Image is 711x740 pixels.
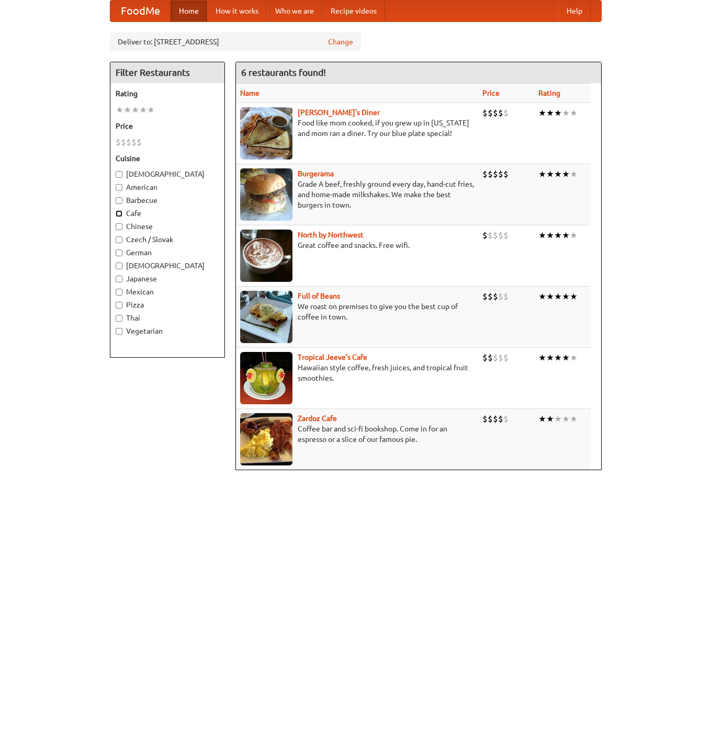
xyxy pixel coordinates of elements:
[554,413,562,425] li: ★
[488,168,493,180] li: $
[298,414,337,423] b: Zardoz Cafe
[298,231,364,239] a: North by Northwest
[570,352,578,363] li: ★
[116,121,219,131] h5: Price
[493,107,498,119] li: $
[558,1,591,21] a: Help
[116,287,219,297] label: Mexican
[546,291,554,302] li: ★
[498,352,503,363] li: $
[126,136,131,148] li: $
[498,413,503,425] li: $
[562,107,570,119] li: ★
[240,352,292,404] img: jeeves.jpg
[110,62,224,83] h4: Filter Restaurants
[240,230,292,282] img: north.jpg
[116,104,123,116] li: ★
[538,107,546,119] li: ★
[493,230,498,241] li: $
[488,291,493,302] li: $
[116,249,122,256] input: German
[482,168,488,180] li: $
[493,413,498,425] li: $
[554,107,562,119] li: ★
[240,362,474,383] p: Hawaiian style coffee, fresh juices, and tropical fruit smoothies.
[482,291,488,302] li: $
[488,107,493,119] li: $
[116,223,122,230] input: Chinese
[503,352,509,363] li: $
[482,352,488,363] li: $
[116,234,219,245] label: Czech / Slovak
[116,195,219,206] label: Barbecue
[116,153,219,164] h5: Cuisine
[137,136,142,148] li: $
[538,89,560,97] a: Rating
[570,230,578,241] li: ★
[482,413,488,425] li: $
[139,104,147,116] li: ★
[503,107,509,119] li: $
[503,291,509,302] li: $
[240,424,474,445] p: Coffee bar and sci-fi bookshop. Come in for an espresso or a slice of our famous pie.
[562,230,570,241] li: ★
[298,353,367,361] a: Tropical Jeeve's Cafe
[498,230,503,241] li: $
[116,315,122,322] input: Thai
[131,136,137,148] li: $
[241,67,326,77] ng-pluralize: 6 restaurants found!
[116,302,122,309] input: Pizza
[131,104,139,116] li: ★
[538,230,546,241] li: ★
[240,240,474,251] p: Great coffee and snacks. Free wifi.
[546,168,554,180] li: ★
[116,274,219,284] label: Japanese
[498,291,503,302] li: $
[562,291,570,302] li: ★
[546,230,554,241] li: ★
[240,107,292,160] img: sallys.jpg
[562,168,570,180] li: ★
[554,168,562,180] li: ★
[554,352,562,363] li: ★
[538,352,546,363] li: ★
[570,168,578,180] li: ★
[116,326,219,336] label: Vegetarian
[546,107,554,119] li: ★
[298,169,334,178] a: Burgerama
[207,1,267,21] a: How it works
[240,291,292,343] img: beans.jpg
[503,230,509,241] li: $
[488,352,493,363] li: $
[116,184,122,191] input: American
[116,88,219,99] h5: Rating
[267,1,322,21] a: Who we are
[562,413,570,425] li: ★
[298,292,340,300] a: Full of Beans
[240,179,474,210] p: Grade A beef, freshly ground every day, hand-cut fries, and home-made milkshakes. We make the bes...
[116,263,122,269] input: [DEMOGRAPHIC_DATA]
[570,413,578,425] li: ★
[116,300,219,310] label: Pizza
[538,291,546,302] li: ★
[110,1,171,21] a: FoodMe
[538,413,546,425] li: ★
[123,104,131,116] li: ★
[171,1,207,21] a: Home
[240,118,474,139] p: Food like mom cooked, if you grew up in [US_STATE] and mom ran a diner. Try our blue plate special!
[116,221,219,232] label: Chinese
[116,210,122,217] input: Cafe
[493,291,498,302] li: $
[116,289,122,295] input: Mexican
[116,260,219,271] label: [DEMOGRAPHIC_DATA]
[298,108,380,117] b: [PERSON_NAME]'s Diner
[240,301,474,322] p: We roast on premises to give you the best cup of coffee in town.
[116,236,122,243] input: Czech / Slovak
[328,37,353,47] a: Change
[488,230,493,241] li: $
[503,413,509,425] li: $
[116,169,219,179] label: [DEMOGRAPHIC_DATA]
[538,168,546,180] li: ★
